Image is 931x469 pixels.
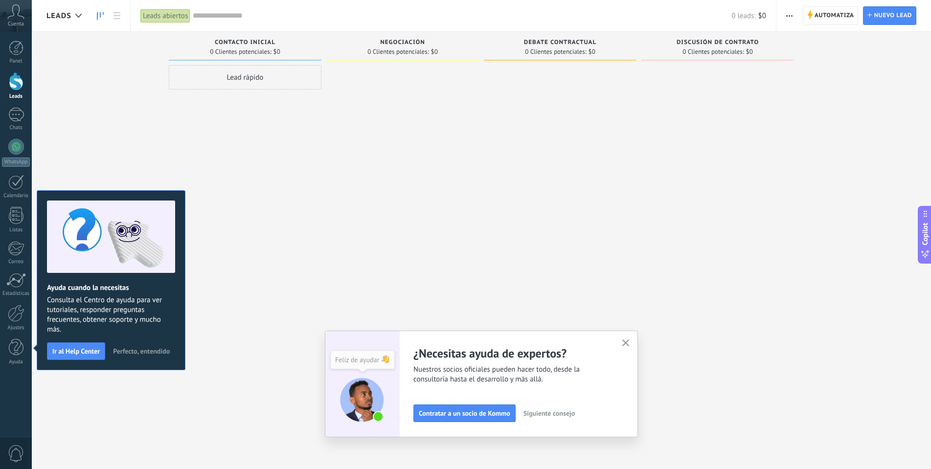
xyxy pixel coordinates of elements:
[815,7,854,24] span: Automatiza
[525,49,586,55] span: 0 Clientes potenciales:
[431,49,438,55] span: $0
[92,6,109,25] a: Leads
[331,39,474,47] div: Negociación
[646,39,789,47] div: Discusión de contrato
[523,410,575,417] span: Siguiente consejo
[677,39,759,46] span: Discusión de contrato
[803,6,859,25] a: Automatiza
[109,6,125,25] a: Lista
[782,6,796,25] button: Más
[920,223,930,245] span: Copilot
[169,65,321,89] div: Lead rápido
[2,325,30,331] div: Ajustes
[140,9,190,23] div: Leads abiertos
[273,49,280,55] span: $0
[682,49,744,55] span: 0 Clientes potenciales:
[2,193,30,199] div: Calendario
[758,11,766,21] span: $0
[380,39,425,46] span: Negociación
[367,49,429,55] span: 0 Clientes potenciales:
[210,49,271,55] span: 0 Clientes potenciales:
[2,93,30,100] div: Leads
[413,404,516,422] button: Contratar a un socio de Kommo
[174,39,317,47] div: Contacto inicial
[47,283,175,292] h2: Ayuda cuando la necesitas
[413,365,610,384] span: Nuestros socios oficiales pueden hacer todo, desde la consultoría hasta el desarrollo y más allá.
[113,348,170,355] span: Perfecto, entendido
[413,346,610,361] h2: ¿Necesitas ayuda de expertos?
[519,406,579,421] button: Siguiente consejo
[419,410,510,417] span: Contratar a un socio de Kommo
[589,49,595,55] span: $0
[2,259,30,265] div: Correo
[524,39,596,46] span: Debate contractual
[2,227,30,233] div: Listas
[874,7,912,24] span: Nuevo lead
[2,125,30,131] div: Chats
[47,342,105,360] button: Ir al Help Center
[52,348,100,355] span: Ir al Help Center
[2,359,30,365] div: Ayuda
[47,295,175,335] span: Consulta el Centro de ayuda para ver tutoriales, responder preguntas frecuentes, obtener soporte ...
[109,344,174,358] button: Perfecto, entendido
[215,39,275,46] span: Contacto inicial
[746,49,753,55] span: $0
[489,39,632,47] div: Debate contractual
[8,21,24,27] span: Cuenta
[731,11,755,21] span: 0 leads:
[2,58,30,65] div: Panel
[863,6,916,25] a: Nuevo lead
[2,290,30,297] div: Estadísticas
[46,11,71,21] span: Leads
[2,157,30,167] div: WhatsApp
